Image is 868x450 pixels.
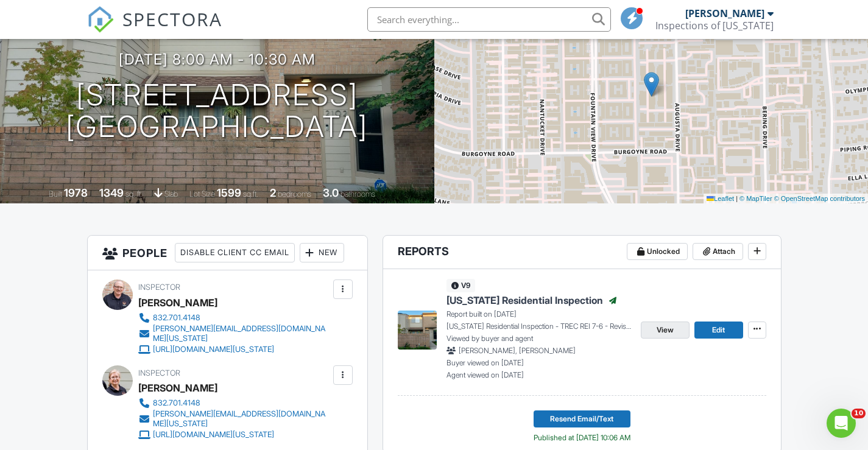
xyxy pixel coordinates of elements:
input: Search everything... [367,7,611,32]
span: Inspector [138,368,180,378]
div: Disable Client CC Email [175,243,295,262]
img: Marker [644,72,659,97]
a: © OpenStreetMap contributors [774,195,865,202]
div: [PERSON_NAME] [685,7,764,19]
span: Built [49,189,62,199]
a: © MapTiler [739,195,772,202]
div: 1349 [99,186,124,199]
div: 2 [270,186,276,199]
span: sq. ft. [125,189,143,199]
div: 832.701.4148 [153,313,200,323]
div: [PERSON_NAME] [138,379,217,397]
div: Inspections of Texas [655,19,774,32]
span: bathrooms [340,189,375,199]
a: [URL][DOMAIN_NAME][US_STATE] [138,429,330,441]
div: [PERSON_NAME][EMAIL_ADDRESS][DOMAIN_NAME][US_STATE] [153,324,330,343]
a: Leaflet [707,195,734,202]
div: 1599 [217,186,241,199]
span: SPECTORA [122,6,222,32]
div: New [300,243,344,262]
div: [PERSON_NAME] [138,294,217,312]
a: 832.701.4148 [138,397,330,409]
a: SPECTORA [87,16,222,42]
a: [PERSON_NAME][EMAIL_ADDRESS][DOMAIN_NAME][US_STATE] [138,324,330,343]
h3: [DATE] 8:00 am - 10:30 am [119,51,316,68]
span: sq.ft. [243,189,258,199]
span: Lot Size [189,189,215,199]
img: The Best Home Inspection Software - Spectora [87,6,114,33]
div: 3.0 [323,186,339,199]
a: [URL][DOMAIN_NAME][US_STATE] [138,343,330,356]
h3: People [88,236,367,270]
div: [URL][DOMAIN_NAME][US_STATE] [153,430,274,440]
div: 832.701.4148 [153,398,200,408]
a: 832.701.4148 [138,312,330,324]
div: [URL][DOMAIN_NAME][US_STATE] [153,345,274,354]
iframe: Intercom live chat [827,409,856,438]
a: [PERSON_NAME][EMAIL_ADDRESS][DOMAIN_NAME][US_STATE] [138,409,330,429]
span: 10 [852,409,866,418]
h1: [STREET_ADDRESS] [GEOGRAPHIC_DATA] [66,79,368,144]
div: [PERSON_NAME][EMAIL_ADDRESS][DOMAIN_NAME][US_STATE] [153,409,330,429]
span: slab [164,189,178,199]
span: | [736,195,738,202]
span: bedrooms [278,189,311,199]
span: Inspector [138,283,180,292]
div: 1978 [64,186,88,199]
